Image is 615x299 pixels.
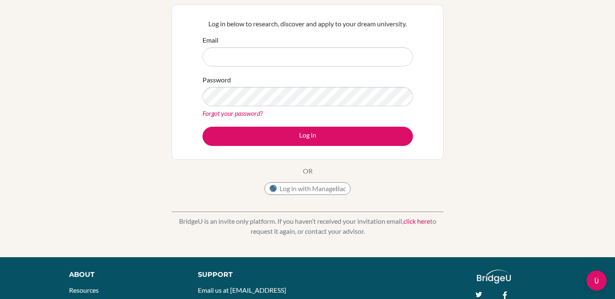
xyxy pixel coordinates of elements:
div: Open Intercom Messenger [587,271,607,291]
button: Log in with ManageBac [264,182,351,195]
div: Support [198,270,299,280]
label: Email [202,35,218,45]
label: Password [202,75,231,85]
a: click here [403,217,430,225]
img: logo_white@2x-f4f0deed5e89b7ecb1c2cc34c3e3d731f90f0f143d5ea2071677605dd97b5244.png [477,270,511,284]
p: BridgeU is an invite only platform. If you haven’t received your invitation email, to request it ... [172,216,443,236]
div: About [69,270,179,280]
button: Log in [202,127,413,146]
p: OR [303,166,313,176]
a: Forgot your password? [202,109,263,117]
p: Log in below to research, discover and apply to your dream university. [202,19,413,29]
a: Resources [69,286,99,294]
